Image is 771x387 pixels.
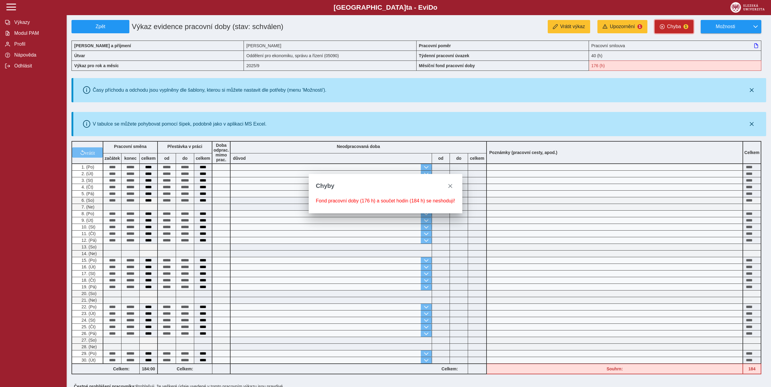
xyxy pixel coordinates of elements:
[233,156,246,161] b: důvod
[419,43,451,48] b: Pracovní poměr
[93,87,327,93] div: Časy příchodu a odchodu jsou vyplněny dle šablony, kterou si můžete nastavit dle potřeby (menu 'M...
[80,205,95,209] span: 7. (Ne)
[589,51,761,61] div: 40 (h)
[419,63,475,68] b: Měsíční fond pracovní doby
[103,366,139,371] b: Celkem:
[337,144,380,149] b: Neodpracovaná doba
[114,144,146,149] b: Pracovní směna
[74,53,85,58] b: Útvar
[730,2,765,13] img: logo_web_su.png
[80,298,97,303] span: 21. (Ne)
[667,24,681,29] span: Chyba
[701,20,750,33] button: Možnosti
[406,4,408,11] span: t
[80,278,96,283] span: 18. (Čt)
[71,197,103,204] div: Odpracovaná doba v sobotu nebo v neděli.
[589,41,761,51] div: Pracovní smlouva
[80,258,97,263] span: 15. (Po)
[450,156,468,161] b: do
[71,20,129,33] button: Zpět
[743,364,761,374] div: Fond pracovní doby (176 h) a součet hodin (184 h) se neshodují!
[316,182,334,189] span: Chyby
[80,238,97,243] span: 12. (Pá)
[121,156,139,161] b: konec
[80,358,96,362] span: 30. (Út)
[80,304,97,309] span: 22. (Po)
[80,191,94,196] span: 5. (Pá)
[432,156,450,161] b: od
[428,4,433,11] span: D
[18,4,753,11] b: [GEOGRAPHIC_DATA] a - Evi
[80,338,97,343] span: 27. (So)
[706,24,745,29] span: Možnosti
[158,156,176,161] b: od
[244,41,416,51] div: [PERSON_NAME]
[597,20,647,33] button: Upozornění1
[80,324,96,329] span: 25. (Čt)
[468,156,486,161] b: celkem
[80,284,97,289] span: 19. (Pá)
[129,20,361,33] h1: Výkaz evidence pracovní doby (stav: schválen)
[432,366,468,371] b: Celkem:
[74,63,119,68] b: Výkaz pro rok a měsíc
[80,244,97,249] span: 13. (So)
[80,165,94,169] span: 1. (Po)
[419,53,470,58] b: Týdenní pracovní úvazek
[12,31,61,36] span: Modul PAM
[560,24,585,29] span: Vrátit výkaz
[140,156,157,161] b: celkem
[12,20,61,25] span: Výkazy
[316,198,455,204] div: Fond pracovní doby (176 h) a součet hodin (184 h) se neshodují!
[74,24,127,29] span: Zpět
[80,178,93,183] span: 3. (St)
[80,271,95,276] span: 17. (St)
[80,331,97,336] span: 26. (Pá)
[80,171,93,176] span: 2. (Út)
[93,121,267,127] div: V tabulce se můžete pohybovat pomocí šipek, podobně jako v aplikaci MS Excel.
[80,231,96,236] span: 11. (Čt)
[103,156,121,161] b: začátek
[80,318,95,323] span: 24. (St)
[487,364,743,374] div: Fond pracovní doby (176 h) a součet hodin (184 h) se neshodují!
[487,150,560,155] b: Poznámky (pracovní cesty, apod.)
[744,150,759,155] b: Celkem
[244,61,416,71] div: 2025/9
[194,156,212,161] b: celkem
[589,61,761,71] div: Fond pracovní doby (176 h) a součet hodin (184 h) se neshodují!
[743,366,761,371] b: 184
[158,366,212,371] b: Celkem:
[80,198,94,203] span: 6. (So)
[637,24,642,29] span: 1
[80,251,97,256] span: 14. (Ne)
[80,225,95,229] span: 10. (St)
[12,52,61,58] span: Nápověda
[80,264,96,269] span: 16. (Út)
[12,41,61,47] span: Profil
[80,218,93,223] span: 9. (Út)
[74,43,131,48] b: [PERSON_NAME] a příjmení
[80,291,97,296] span: 20. (So)
[548,20,590,33] button: Vrátit výkaz
[214,143,229,162] b: Doba odprac. mimo prac.
[610,24,635,29] span: Upozornění
[445,181,455,191] button: close
[244,51,416,61] div: Oddělení pro ekonomiku, správu a řízení (05090)
[80,211,94,216] span: 8. (Po)
[80,344,97,349] span: 28. (Ne)
[12,63,61,69] span: Odhlásit
[167,144,202,149] b: Přestávka v práci
[80,311,96,316] span: 23. (Út)
[655,20,693,33] button: Chyba1
[140,366,157,371] b: 184:00
[72,147,103,158] button: vrátit
[433,4,437,11] span: o
[606,366,623,371] b: Souhrn:
[85,150,95,155] span: vrátit
[80,351,97,356] span: 29. (Po)
[176,156,194,161] b: do
[683,24,688,29] span: 1
[80,185,93,189] span: 4. (Čt)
